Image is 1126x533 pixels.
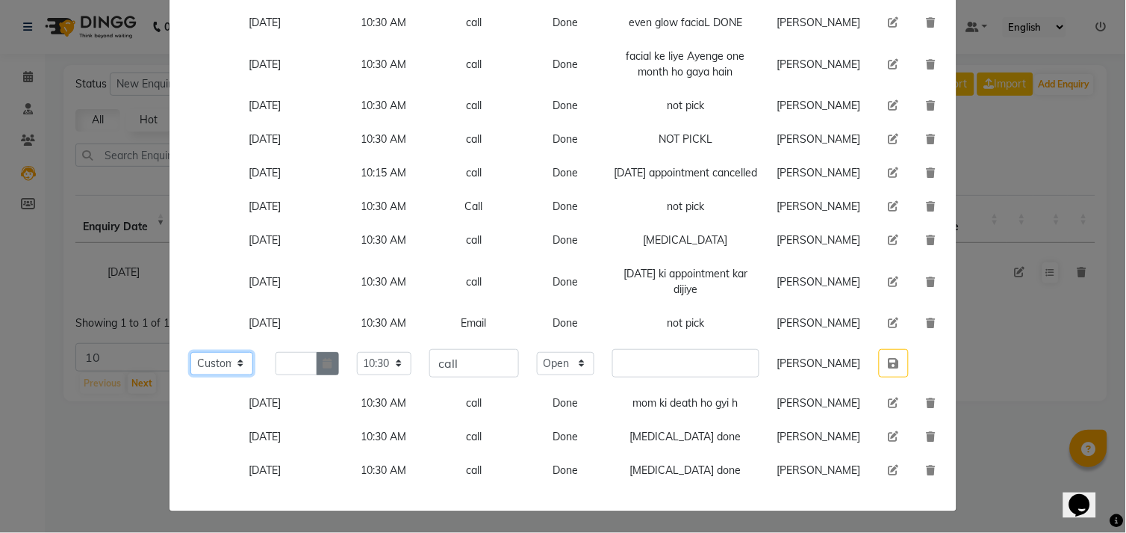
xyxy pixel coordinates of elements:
iframe: chat widget [1063,473,1111,518]
td: [PERSON_NAME] [768,123,870,156]
td: [MEDICAL_DATA] done [603,420,768,454]
td: Email [420,306,528,340]
td: Done [528,386,603,420]
td: [PERSON_NAME] [768,89,870,123]
div: [DATE] [190,165,338,181]
td: mom ki death ho gyi h [603,386,768,420]
td: [PERSON_NAME] [768,420,870,454]
div: 10:30 AM [357,132,411,147]
td: [PERSON_NAME] [768,454,870,487]
td: [PERSON_NAME] [768,190,870,224]
td: [DATE] appointment cancelled [603,156,768,190]
div: [DATE] [190,429,338,445]
td: Done [528,190,603,224]
div: [DATE] [190,395,338,411]
td: Done [528,306,603,340]
td: Done [528,123,603,156]
div: 10:30 AM [357,15,411,31]
div: 10:30 AM [357,429,411,445]
td: [MEDICAL_DATA] done [603,454,768,487]
div: [DATE] [190,98,338,114]
div: 10:30 AM [357,232,411,248]
td: [PERSON_NAME] [768,156,870,190]
div: 10:30 AM [357,57,411,73]
td: call [420,386,528,420]
td: [DATE] ki appointment kar dijiye [603,257,768,306]
td: Done [528,257,603,306]
td: call [420,40,528,89]
td: [PERSON_NAME] [768,257,870,306]
div: 10:30 AM [357,315,411,331]
td: call [420,89,528,123]
td: not pick [603,306,768,340]
div: [DATE] [190,199,338,215]
td: call [420,454,528,487]
div: 10:30 AM [357,274,411,290]
td: call [420,224,528,257]
td: [PERSON_NAME] [768,6,870,40]
td: call [420,156,528,190]
td: [PERSON_NAME] [768,40,870,89]
td: Done [528,224,603,257]
td: even glow faciaL DONE [603,6,768,40]
td: [MEDICAL_DATA] [603,224,768,257]
div: [DATE] [190,274,338,290]
td: Done [528,40,603,89]
td: Call [420,190,528,224]
div: [DATE] [190,232,338,248]
div: [DATE] [190,315,338,331]
div: [DATE] [190,15,338,31]
div: 10:30 AM [357,98,411,114]
td: Done [528,156,603,190]
td: Done [528,420,603,454]
td: call [420,123,528,156]
div: 10:30 AM [357,463,411,478]
div: [DATE] [190,463,338,478]
div: 10:30 AM [357,199,411,215]
td: call [420,6,528,40]
td: [PERSON_NAME] [768,224,870,257]
td: [PERSON_NAME] [768,306,870,340]
div: 10:30 AM [357,395,411,411]
td: Done [528,6,603,40]
td: NOT PICKL [603,123,768,156]
td: call [420,257,528,306]
td: facial ke liye Ayenge one month ho gaya hain [603,40,768,89]
td: [PERSON_NAME] [768,340,870,386]
td: Done [528,89,603,123]
td: not pick [603,190,768,224]
div: [DATE] [190,132,338,147]
td: not pick [603,89,768,123]
td: Done [528,454,603,487]
td: [PERSON_NAME] [768,386,870,420]
div: 10:15 AM [357,165,411,181]
div: [DATE] [190,57,338,73]
td: call [420,420,528,454]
